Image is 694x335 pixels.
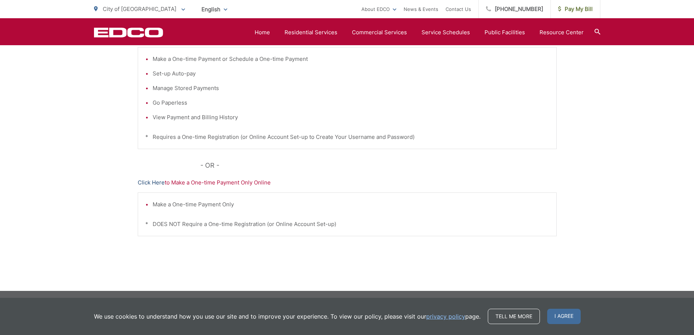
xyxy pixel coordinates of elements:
[196,3,233,16] span: English
[153,113,549,122] li: View Payment and Billing History
[153,55,549,63] li: Make a One-time Payment or Schedule a One-time Payment
[138,178,557,187] p: to Make a One-time Payment Only Online
[422,28,470,37] a: Service Schedules
[361,5,396,13] a: About EDCO
[138,178,165,187] a: Click Here
[153,84,549,93] li: Manage Stored Payments
[145,133,549,141] p: * Requires a One-time Registration (or Online Account Set-up to Create Your Username and Password)
[145,220,549,229] p: * DOES NOT Require a One-time Registration (or Online Account Set-up)
[255,28,270,37] a: Home
[446,5,471,13] a: Contact Us
[558,5,593,13] span: Pay My Bill
[352,28,407,37] a: Commercial Services
[94,312,481,321] p: We use cookies to understand how you use our site and to improve your experience. To view our pol...
[153,200,549,209] li: Make a One-time Payment Only
[485,28,525,37] a: Public Facilities
[285,28,337,37] a: Residential Services
[200,160,557,171] p: - OR -
[153,69,549,78] li: Set-up Auto-pay
[404,5,438,13] a: News & Events
[488,309,540,324] a: Tell me more
[540,28,584,37] a: Resource Center
[547,309,581,324] span: I agree
[94,27,163,38] a: EDCD logo. Return to the homepage.
[103,5,176,12] span: City of [GEOGRAPHIC_DATA]
[426,312,465,321] a: privacy policy
[153,98,549,107] li: Go Paperless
